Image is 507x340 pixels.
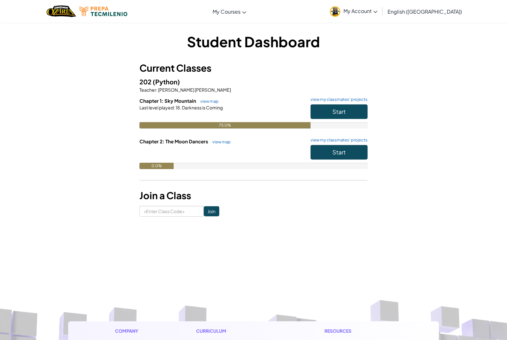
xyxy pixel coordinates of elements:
a: view my classmates' projects [307,97,368,101]
h1: Student Dashboard [139,32,368,51]
span: Chapter 2: The Moon Dancers [139,138,209,144]
a: view map [209,139,231,144]
span: (Python) [153,78,180,86]
div: 0.0% [139,163,174,169]
button: Start [311,104,368,119]
span: Last level played [139,105,174,110]
h3: Current Classes [139,61,368,75]
span: Teacher [139,87,156,93]
a: view map [197,99,219,104]
span: My Courses [213,8,241,15]
span: [PERSON_NAME] [PERSON_NAME] [157,87,231,93]
img: Tecmilenio logo [79,7,127,16]
h1: Company [115,328,144,334]
span: Start [332,108,346,115]
button: Start [311,145,368,160]
a: My Courses [209,3,249,20]
h1: Curriculum [196,328,273,334]
img: Home [47,5,76,18]
a: My Account [327,1,381,21]
div: 75.0% [139,122,311,128]
a: Ozaria by CodeCombat logo [47,5,76,18]
h1: Resources [324,328,392,334]
span: : [174,105,175,110]
input: Join [204,206,219,216]
span: 18. [175,105,181,110]
a: view my classmates' projects [307,138,368,142]
span: 202 [139,78,153,86]
a: English ([GEOGRAPHIC_DATA]) [384,3,465,20]
span: Darkness is Coming [181,105,223,110]
span: : [156,87,157,93]
span: English ([GEOGRAPHIC_DATA]) [388,8,462,15]
span: My Account [343,8,377,14]
span: Chapter 1: Sky Mountain [139,98,197,104]
span: Start [332,148,346,156]
input: <Enter Class Code> [139,206,204,217]
h3: Join a Class [139,188,368,203]
img: avatar [330,6,340,17]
